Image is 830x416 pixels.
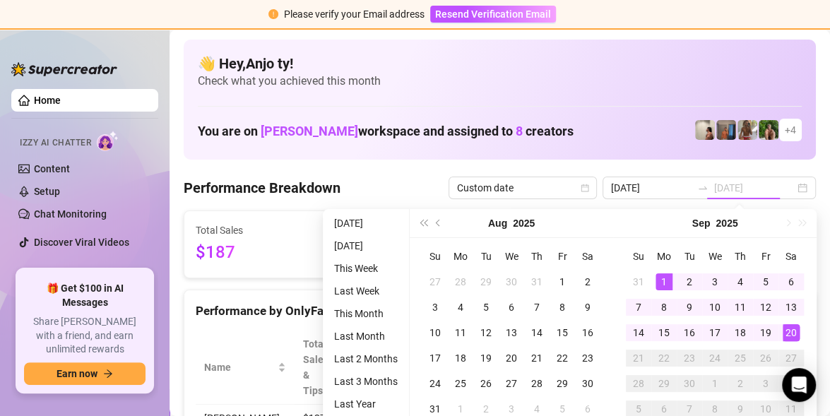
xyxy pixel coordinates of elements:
td: 2025-09-29 [651,371,677,396]
button: Resend Verification Email [430,6,556,23]
div: 13 [783,299,800,316]
th: Tu [473,244,499,269]
div: 31 [630,273,647,290]
div: 25 [452,375,469,392]
li: This Week [328,260,403,277]
div: 2 [579,273,596,290]
div: 30 [579,375,596,392]
div: 5 [757,273,774,290]
span: swap-right [697,182,709,194]
div: 14 [528,324,545,341]
td: 2025-09-28 [626,371,651,396]
td: 2025-08-24 [422,371,448,396]
td: 2025-08-10 [422,320,448,345]
span: + 4 [785,122,796,138]
td: 2025-08-15 [550,320,575,345]
div: Please verify your Email address [284,6,425,22]
td: 2025-08-07 [524,295,550,320]
div: 14 [630,324,647,341]
div: 13 [503,324,520,341]
div: 30 [503,273,520,290]
div: 7 [630,299,647,316]
div: 15 [656,324,672,341]
td: 2025-08-04 [448,295,473,320]
div: 19 [757,324,774,341]
div: 12 [478,324,494,341]
td: 2025-10-03 [753,371,778,396]
span: [PERSON_NAME] [261,124,358,138]
div: 12 [757,299,774,316]
td: 2025-09-30 [677,371,702,396]
td: 2025-10-04 [778,371,804,396]
th: Mo [448,244,473,269]
td: 2025-08-19 [473,345,499,371]
div: 28 [630,375,647,392]
div: 10 [706,299,723,316]
div: 1 [706,375,723,392]
div: 6 [503,299,520,316]
td: 2025-09-04 [728,269,753,295]
th: Fr [550,244,575,269]
button: Last year (Control + left) [415,209,431,237]
div: 1 [554,273,571,290]
div: 24 [706,350,723,367]
div: 22 [656,350,672,367]
div: 4 [452,299,469,316]
th: Su [626,244,651,269]
th: We [499,244,524,269]
td: 2025-09-26 [753,345,778,371]
td: 2025-09-18 [728,320,753,345]
td: 2025-08-20 [499,345,524,371]
th: Su [422,244,448,269]
div: 15 [554,324,571,341]
td: 2025-08-23 [575,345,600,371]
div: 3 [706,273,723,290]
input: End date [714,180,795,196]
div: 21 [630,350,647,367]
h4: 👋 Hey, Anjo ty ! [198,54,802,73]
li: [DATE] [328,215,403,232]
td: 2025-08-05 [473,295,499,320]
td: 2025-09-27 [778,345,804,371]
td: 2025-09-20 [778,320,804,345]
td: 2025-09-19 [753,320,778,345]
div: 20 [783,324,800,341]
span: Izzy AI Chatter [20,136,91,150]
td: 2025-09-24 [702,345,728,371]
li: [DATE] [328,237,403,254]
th: Tu [677,244,702,269]
img: Ralphy [695,120,715,140]
td: 2025-08-02 [575,269,600,295]
div: 27 [427,273,444,290]
button: Choose a month [488,209,507,237]
span: 8 [516,124,523,138]
div: 17 [706,324,723,341]
td: 2025-10-01 [702,371,728,396]
div: 10 [427,324,444,341]
th: Fr [753,244,778,269]
div: 26 [478,375,494,392]
img: Nathaniel [759,120,778,140]
div: 16 [681,324,698,341]
div: 5 [478,299,494,316]
a: Home [34,95,61,106]
td: 2025-07-28 [448,269,473,295]
td: 2025-09-21 [626,345,651,371]
span: arrow-right [103,369,113,379]
h1: You are on workspace and assigned to creators [198,124,574,139]
th: Total Sales & Tips [295,331,350,405]
td: 2025-08-21 [524,345,550,371]
img: logo-BBDzfeDw.svg [11,62,117,76]
span: 🎁 Get $100 in AI Messages [24,282,146,309]
td: 2025-09-14 [626,320,651,345]
div: 21 [528,350,545,367]
td: 2025-08-01 [550,269,575,295]
div: Performance by OnlyFans Creator [196,302,589,321]
span: Total Sales & Tips [303,336,331,398]
a: Setup [34,186,60,197]
div: 19 [478,350,494,367]
td: 2025-08-18 [448,345,473,371]
div: 2 [681,273,698,290]
td: 2025-09-11 [728,295,753,320]
span: Share [PERSON_NAME] with a friend, and earn unlimited rewards [24,315,146,357]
